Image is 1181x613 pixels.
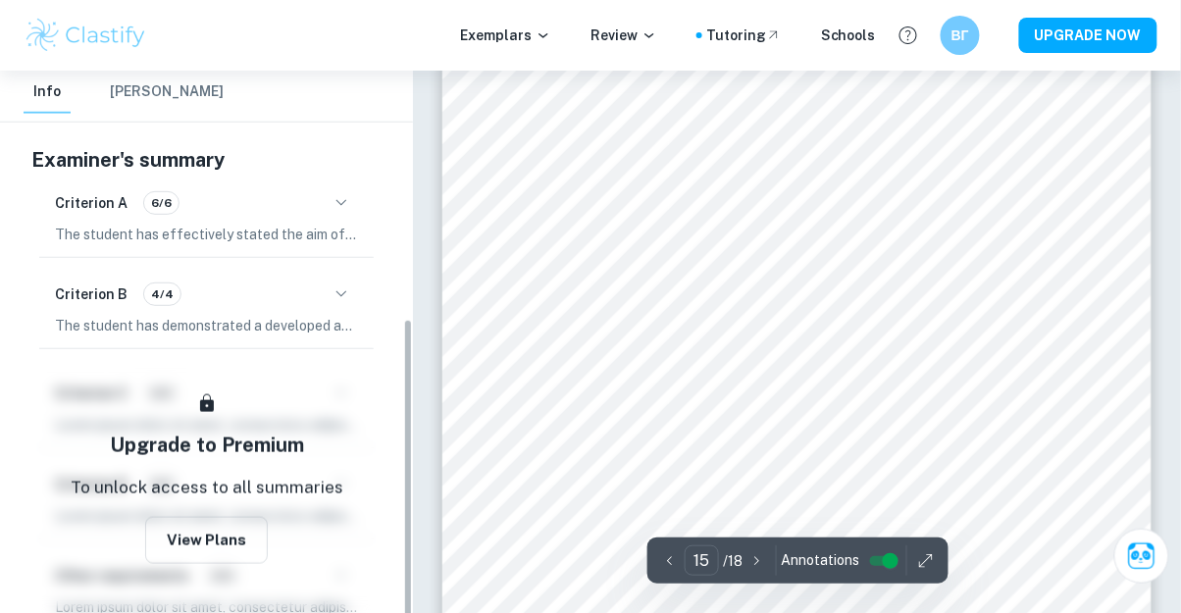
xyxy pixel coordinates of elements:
[723,550,743,572] p: / 18
[24,16,148,55] img: Clastify logo
[941,16,980,55] button: ВГ
[950,25,972,46] h6: ВГ
[31,145,382,175] h5: Examiner's summary
[24,71,71,114] button: Info
[1019,18,1157,53] button: UPGRADE NOW
[706,25,782,46] a: Tutoring
[55,224,358,245] p: The student has effectively stated the aim of the investigation, providing a clear and concise ex...
[110,71,224,114] button: [PERSON_NAME]
[145,517,268,564] button: View Plans
[55,315,358,336] p: The student has demonstrated a developed and clear understanding of the research design, explaini...
[144,194,179,212] span: 6/6
[55,283,128,305] h6: Criterion B
[71,476,343,501] p: To unlock access to all summaries
[460,25,551,46] p: Exemplars
[821,25,876,46] a: Schools
[781,550,859,571] span: Annotations
[144,285,180,303] span: 4/4
[590,25,657,46] p: Review
[1114,529,1169,584] button: Ask Clai
[892,19,925,52] button: Help and Feedback
[55,192,128,214] h6: Criterion A
[110,431,304,460] h5: Upgrade to Premium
